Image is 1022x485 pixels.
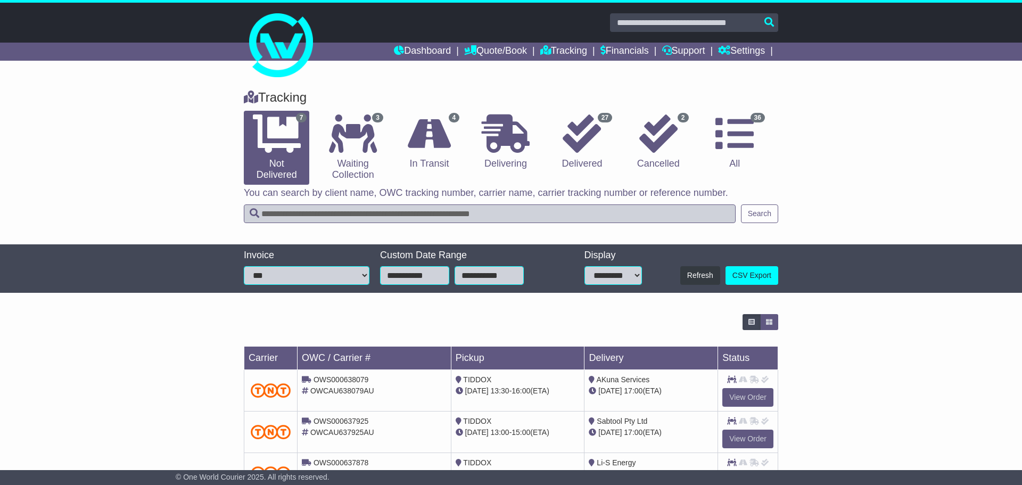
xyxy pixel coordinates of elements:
a: Dashboard [394,43,451,61]
a: Support [662,43,705,61]
div: (ETA) [589,468,713,480]
span: 27 [598,113,612,122]
span: Li-S Energy [597,458,636,467]
span: 7 [296,113,307,122]
span: OWS000638079 [314,375,369,384]
div: Display [584,250,642,261]
a: 4 In Transit [397,111,462,174]
div: - (ETA) [456,468,580,480]
a: 3 Waiting Collection [320,111,385,185]
button: Search [741,204,778,223]
td: Status [718,347,778,370]
td: Delivery [584,347,718,370]
span: [DATE] [465,387,489,395]
div: - (ETA) [456,385,580,397]
span: TIDDOX [463,417,491,425]
td: Pickup [451,347,584,370]
span: [DATE] [598,428,622,437]
span: © One World Courier 2025. All rights reserved. [176,473,329,481]
div: (ETA) [589,385,713,397]
div: Custom Date Range [380,250,551,261]
td: OWC / Carrier # [298,347,451,370]
div: Invoice [244,250,369,261]
span: OWCAU638079AU [310,387,374,395]
span: [DATE] [465,428,489,437]
span: [DATE] [598,387,622,395]
span: 3 [372,113,383,122]
span: 4 [449,113,460,122]
a: Delivering [473,111,538,174]
a: 2 Cancelled [625,111,691,174]
a: View Order [722,430,773,448]
span: 16:00 [512,387,530,395]
img: TNT_Domestic.png [251,383,291,398]
a: Quote/Book [464,43,527,61]
button: Refresh [680,266,720,285]
span: 17:00 [624,428,642,437]
span: OWCAU637925AU [310,428,374,437]
span: TIDDOX [463,458,491,467]
td: Carrier [244,347,298,370]
a: View Order [722,388,773,407]
span: 17:00 [624,387,642,395]
div: Tracking [238,90,784,105]
a: Tracking [540,43,587,61]
div: (ETA) [589,427,713,438]
span: 15:00 [512,428,530,437]
img: TNT_Domestic.png [251,425,291,439]
span: Sabtool Pty Ltd [597,417,647,425]
p: You can search by client name, OWC tracking number, carrier name, carrier tracking number or refe... [244,187,778,199]
a: Settings [718,43,765,61]
div: - (ETA) [456,427,580,438]
span: 13:30 [491,387,509,395]
span: TIDDOX [463,375,491,384]
a: 27 Delivered [549,111,615,174]
a: 36 All [702,111,768,174]
span: 13:00 [491,428,509,437]
img: TNT_Domestic.png [251,466,291,481]
span: 2 [678,113,689,122]
a: 7 Not Delivered [244,111,309,185]
span: OWS000637878 [314,458,369,467]
span: 36 [751,113,765,122]
a: Financials [600,43,649,61]
a: CSV Export [726,266,778,285]
span: AKuna Services [597,375,650,384]
span: OWS000637925 [314,417,369,425]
